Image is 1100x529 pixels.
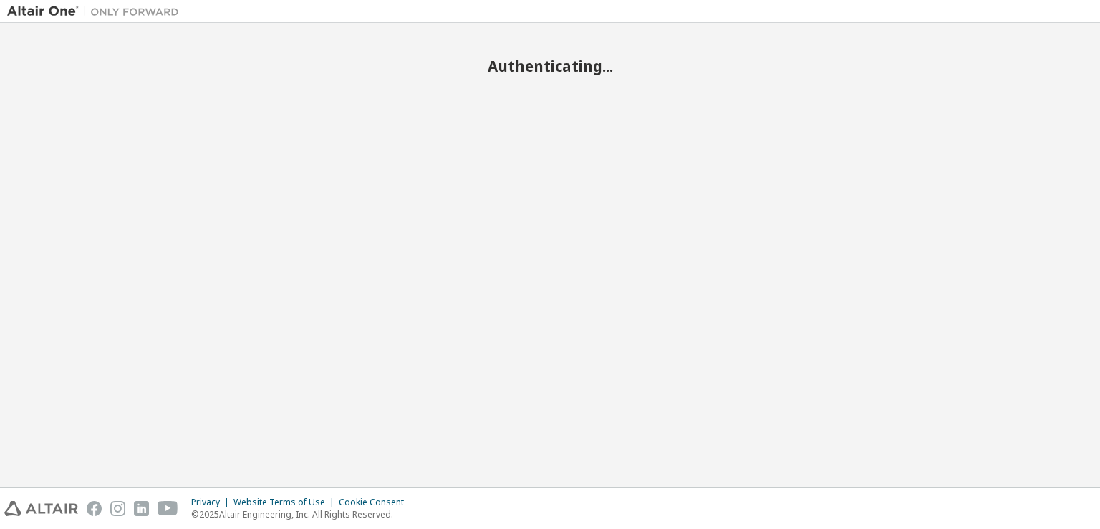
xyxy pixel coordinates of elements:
[87,501,102,516] img: facebook.svg
[110,501,125,516] img: instagram.svg
[191,508,412,520] p: © 2025 Altair Engineering, Inc. All Rights Reserved.
[134,501,149,516] img: linkedin.svg
[339,497,412,508] div: Cookie Consent
[191,497,233,508] div: Privacy
[7,4,186,19] img: Altair One
[233,497,339,508] div: Website Terms of Use
[7,57,1093,75] h2: Authenticating...
[158,501,178,516] img: youtube.svg
[4,501,78,516] img: altair_logo.svg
